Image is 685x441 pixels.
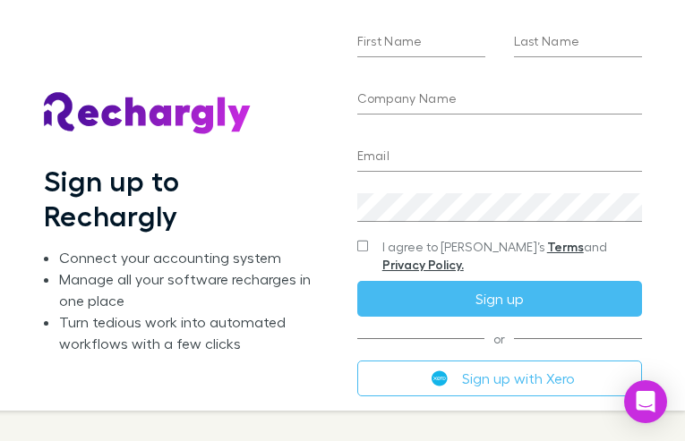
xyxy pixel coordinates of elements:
[59,247,321,268] li: Connect your accounting system
[382,238,642,274] span: I agree to [PERSON_NAME]’s and
[382,257,464,272] a: Privacy Policy.
[357,338,642,339] span: or
[59,268,321,311] li: Manage all your software recharges in one place
[357,281,642,317] button: Sign up
[432,370,448,386] img: Xero's logo
[59,311,321,354] li: Turn tedious work into automated workflows with a few clicks
[44,92,252,135] img: Rechargly's Logo
[357,360,642,396] button: Sign up with Xero
[44,164,321,233] h1: Sign up to Rechargly
[547,239,584,254] a: Terms
[624,380,667,423] div: Open Intercom Messenger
